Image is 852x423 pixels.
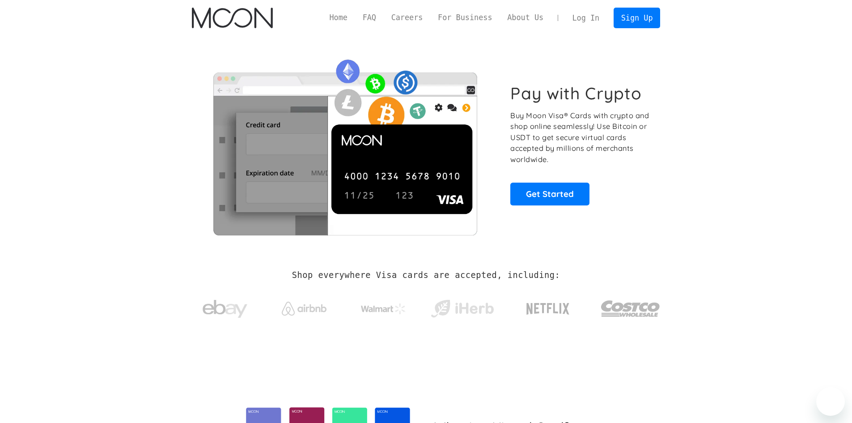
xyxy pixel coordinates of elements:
h2: Shop everywhere Visa cards are accepted, including: [292,270,560,280]
img: Walmart [361,303,406,314]
a: home [192,8,273,28]
a: Costco [601,283,661,330]
img: Netflix [526,298,570,320]
h1: Pay with Crypto [510,83,642,103]
img: Airbnb [282,302,326,316]
a: Get Started [510,183,589,205]
img: Moon Cards let you spend your crypto anywhere Visa is accepted. [192,53,498,235]
a: For Business [430,12,500,23]
a: Netflix [508,289,588,325]
img: Moon Logo [192,8,273,28]
p: Buy Moon Visa® Cards with crypto and shop online seamlessly! Use Bitcoin or USDT to get secure vi... [510,110,650,165]
a: Sign Up [614,8,660,28]
a: Careers [384,12,430,23]
img: Costco [601,292,661,325]
a: FAQ [355,12,384,23]
a: Home [322,12,355,23]
a: ebay [192,286,259,328]
a: Airbnb [271,293,337,320]
img: iHerb [429,297,496,320]
a: Walmart [350,295,416,319]
a: About Us [500,12,551,23]
a: Log In [565,8,607,28]
a: iHerb [429,288,496,325]
iframe: Botón para iniciar la ventana de mensajería [816,387,845,416]
img: ebay [203,295,247,323]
